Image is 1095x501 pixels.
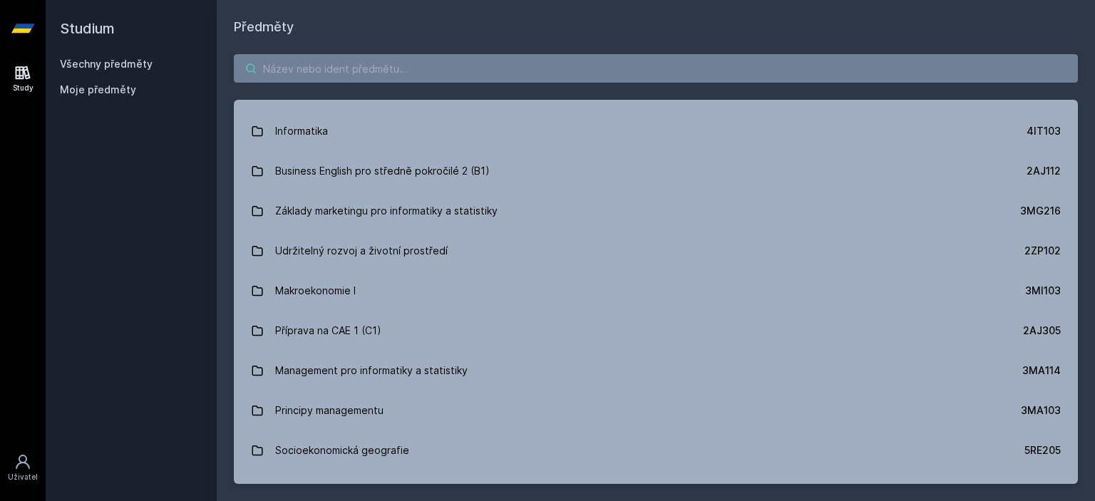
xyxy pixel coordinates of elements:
a: Business English pro středně pokročilé 2 (B1) 2AJ112 [234,151,1078,191]
div: Socioekonomická geografie [275,436,409,465]
a: Informatika 4IT103 [234,111,1078,151]
div: Principy managementu [275,396,384,425]
div: 3MI106 [1025,483,1061,497]
a: Management pro informatiky a statistiky 3MA114 [234,351,1078,391]
div: Informatika [275,117,328,145]
span: Moje předměty [60,83,136,97]
div: 2AJ112 [1027,164,1061,178]
a: Principy managementu 3MA103 [234,391,1078,430]
div: 2AJ305 [1023,324,1061,338]
div: 5RE205 [1024,443,1061,458]
div: 3MA114 [1022,363,1061,378]
a: Makroekonomie I 3MI103 [234,271,1078,311]
a: Socioekonomická geografie 5RE205 [234,430,1078,470]
div: Základy marketingu pro informatiky a statistiky [275,197,498,225]
div: 3MI103 [1025,284,1061,298]
h1: Předměty [234,17,1078,37]
div: Business English pro středně pokročilé 2 (B1) [275,157,490,185]
div: Uživatel [8,472,38,482]
div: Study [13,83,34,93]
input: Název nebo ident předmětu… [234,54,1078,83]
a: Uživatel [3,446,43,490]
div: 2ZP102 [1024,244,1061,258]
a: Všechny předměty [60,58,153,70]
a: Udržitelný rozvoj a životní prostředí 2ZP102 [234,231,1078,271]
a: Základy marketingu pro informatiky a statistiky 3MG216 [234,191,1078,231]
a: Příprava na CAE 1 (C1) 2AJ305 [234,311,1078,351]
div: 4IT103 [1027,124,1061,138]
div: Příprava na CAE 1 (C1) [275,316,381,345]
div: Udržitelný rozvoj a životní prostředí [275,237,448,265]
a: Study [3,57,43,100]
div: 3MG216 [1020,204,1061,218]
div: 3MA103 [1021,403,1061,418]
div: Management pro informatiky a statistiky [275,356,468,385]
div: Makroekonomie I [275,277,356,305]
